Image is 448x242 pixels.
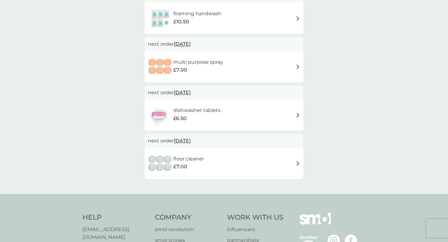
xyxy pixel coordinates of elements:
[227,226,283,234] a: influencers
[148,7,173,29] img: foaming handwash
[148,153,173,175] img: floor cleaner
[174,86,191,99] span: [DATE]
[296,16,300,21] img: arrow right
[296,161,300,166] img: arrow right
[148,40,300,48] p: next order
[173,10,222,18] h6: foaming handwash
[173,106,221,114] h6: dishwasher tablets
[173,58,223,66] h6: multi purpose spray
[148,137,300,145] p: next order
[82,213,149,222] h4: Help
[173,155,204,163] h6: floor cleaner
[296,64,300,69] img: arrow right
[174,135,191,147] span: [DATE]
[173,114,187,123] span: £6.50
[173,18,189,26] span: £10.50
[148,89,300,97] p: next order
[300,213,331,234] img: smol
[173,163,187,171] span: £7.00
[296,113,300,118] img: arrow right
[174,38,191,50] span: [DATE]
[227,213,283,222] h4: Work With Us
[155,226,221,234] a: smol revolution
[148,56,173,78] img: multi purpose spray
[155,213,221,222] h4: Company
[148,104,170,126] img: dishwasher tablets
[173,66,187,74] span: £7.00
[82,226,149,241] a: [EMAIL_ADDRESS][DOMAIN_NAME]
